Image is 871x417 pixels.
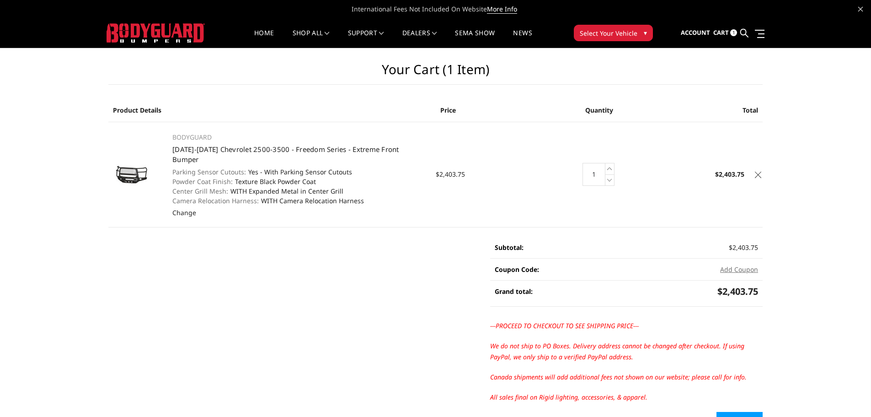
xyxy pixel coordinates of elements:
dd: Texture Black Powder Coat [172,177,426,186]
span: 1 [730,29,737,36]
dd: WITH Camera Relocation Harness [172,196,426,206]
strong: Subtotal: [495,243,524,252]
span: ▾ [644,28,647,38]
strong: Coupon Code: [495,265,539,274]
h1: Your Cart (1 item) [108,62,763,85]
dt: Parking Sensor Cutouts: [172,167,246,177]
span: Cart [713,28,729,37]
p: All sales final on Rigid lighting, accessories, & apparel. [490,392,763,403]
dd: WITH Expanded Metal in Center Grill [172,186,426,196]
span: $2,403.75 [729,243,758,252]
dt: Powder Coat Finish: [172,177,233,186]
a: SEMA Show [455,30,495,48]
strong: $2,403.75 [715,170,744,179]
span: Select Your Vehicle [580,28,637,38]
img: 2024-2025 Chevrolet 2500-3500 - Freedom Series - Extreme Front Bumper [108,164,154,185]
button: Select Your Vehicle [574,25,653,41]
a: News [513,30,532,48]
strong: Grand total: [495,287,533,296]
dt: Center Grill Mesh: [172,186,228,196]
dd: Yes - With Parking Sensor Cutouts [172,167,426,177]
p: BODYGUARD [172,132,426,143]
span: $2,403.75 [436,170,465,179]
p: Canada shipments will add additional fees not shown on our website; please call for info. [490,372,763,383]
a: Account [681,21,710,45]
th: Quantity [545,98,654,122]
a: Home [254,30,274,48]
a: shop all [293,30,330,48]
a: Cart 1 [713,21,737,45]
span: Account [681,28,710,37]
a: [DATE]-[DATE] Chevrolet 2500-3500 - Freedom Series - Extreme Front Bumper [172,145,399,164]
th: Price [436,98,545,122]
a: Change [172,208,196,217]
a: Dealers [402,30,437,48]
button: Add Coupon [720,265,758,274]
a: Support [348,30,384,48]
a: More Info [487,5,517,14]
th: Total [654,98,763,122]
img: BODYGUARD BUMPERS [107,23,205,43]
p: ---PROCEED TO CHECKOUT TO SEE SHIPPING PRICE--- [490,320,763,331]
dt: Camera Relocation Harness: [172,196,259,206]
p: We do not ship to PO Boxes. Delivery address cannot be changed after checkout. If using PayPal, w... [490,341,763,363]
th: Product Details [108,98,436,122]
span: $2,403.75 [717,285,758,298]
